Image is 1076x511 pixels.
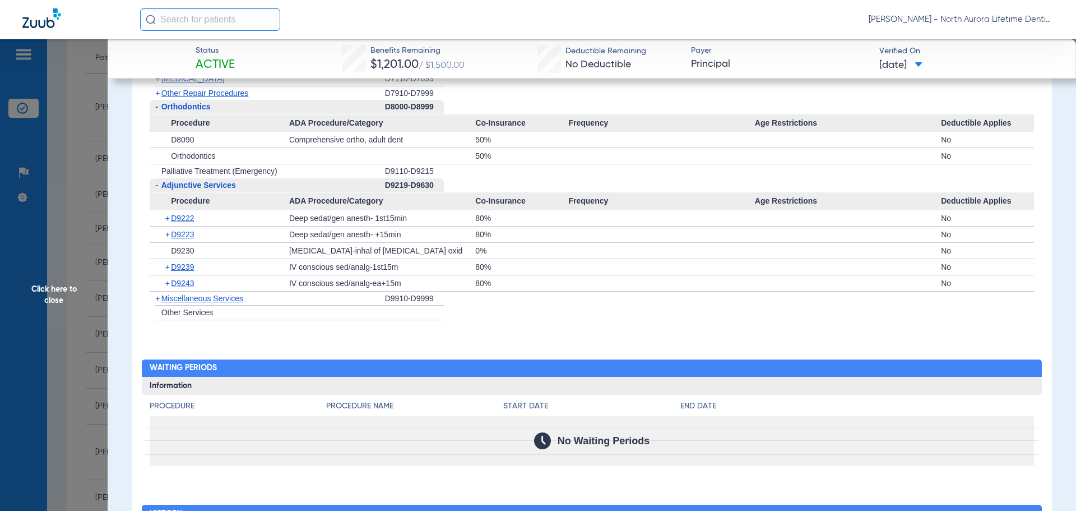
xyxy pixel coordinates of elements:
span: / $1,500.00 [419,61,465,70]
div: No [941,227,1034,242]
div: 80% [475,210,568,226]
div: 0% [475,243,568,259]
h4: Start Date [503,400,680,412]
span: + [155,74,160,83]
span: D9243 [171,279,194,288]
input: Search for patients [140,8,280,31]
span: Benefits Remaining [370,45,465,57]
span: D9239 [171,263,194,271]
img: Search Icon [146,15,156,25]
div: No [941,148,1034,164]
div: D9219-D9630 [385,178,444,193]
div: 80% [475,227,568,242]
div: Deep sedat/gen anesth- +15min [289,227,475,242]
div: [MEDICAL_DATA]-inhal of [MEDICAL_DATA] oxid [289,243,475,259]
span: Principal [691,57,870,71]
app-breakdown-title: End Date [680,400,1034,416]
span: D9223 [171,230,194,239]
h4: Procedure [150,400,327,412]
span: Co-Insurance [475,192,568,210]
span: + [155,89,160,98]
div: 50% [475,132,568,148]
span: Payer [691,45,870,57]
span: Frequency [568,114,754,132]
span: ADA Procedure/Category [289,114,475,132]
h2: Waiting Periods [142,360,1042,378]
span: Deductible Applies [941,114,1034,132]
app-breakdown-title: Procedure [150,400,327,416]
span: [DATE] [879,58,922,72]
app-breakdown-title: Procedure Name [326,400,503,416]
span: Deductible Remaining [565,45,646,57]
span: Active [196,57,235,73]
span: Other Repair Procedures [161,89,249,98]
div: No [941,210,1034,226]
span: Co-Insurance [475,114,568,132]
img: Zuub Logo [22,8,61,28]
span: Status [196,45,235,57]
div: No [941,243,1034,259]
h3: Information [142,377,1042,395]
span: Procedure [150,192,289,210]
div: 80% [475,275,568,291]
span: + [165,259,171,275]
div: 50% [475,148,568,164]
span: - [155,102,158,111]
span: Miscellaneous Services [161,294,243,303]
span: Deductible Applies [941,192,1034,210]
div: IV conscious sed/analg-1st15m [289,259,475,275]
span: Orthodontics [171,151,215,160]
span: Other Services [161,308,214,317]
span: + [165,210,171,226]
div: 80% [475,259,568,275]
h4: Procedure Name [326,400,503,412]
span: ADA Procedure/Category [289,192,475,210]
div: D9110-D9215 [385,164,444,178]
div: No [941,259,1034,275]
span: Age Restrictions [755,114,941,132]
div: Comprehensive ortho, adult dent [289,132,475,148]
div: D7910-D7999 [385,86,444,100]
span: No Deductible [565,59,631,70]
div: D9910-D9999 [385,292,444,306]
span: D9230 [171,246,194,255]
span: Verified On [879,45,1058,57]
div: D8000-D8999 [385,100,444,114]
div: Deep sedat/gen anesth- 1st15min [289,210,475,226]
span: Frequency [568,192,754,210]
span: Palliative Treatment (Emergency) [161,167,277,176]
div: No [941,275,1034,291]
span: D8090 [171,135,194,144]
img: Calendar [534,432,551,449]
span: [MEDICAL_DATA] [161,74,225,83]
span: Age Restrictions [755,192,941,210]
span: + [155,294,160,303]
h4: End Date [680,400,1034,412]
span: Procedure [150,114,289,132]
span: No Waiting Periods [558,435,650,446]
span: [PERSON_NAME] - North Aurora Lifetime Dentistry [869,14,1054,25]
span: Orthodontics [161,102,211,111]
app-breakdown-title: Start Date [503,400,680,416]
div: No [941,132,1034,148]
span: + [165,227,171,242]
span: - [155,181,158,190]
span: D9222 [171,214,194,223]
span: Adjunctive Services [161,181,236,190]
div: IV conscious sed/analg-ea+15m [289,275,475,291]
div: D7110-D7899 [385,72,444,86]
span: $1,201.00 [370,59,419,71]
span: + [165,275,171,291]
